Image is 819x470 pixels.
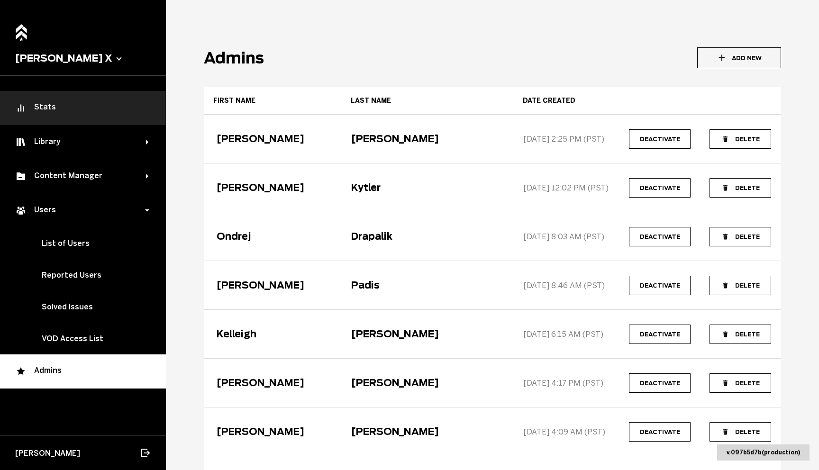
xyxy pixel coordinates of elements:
[15,205,146,216] div: Users
[351,133,439,145] div: [PERSON_NAME]
[217,328,256,340] div: Kelleigh
[351,280,380,291] div: Padis
[523,330,603,339] div: [DATE] 6:15 AM (PST)
[15,449,80,458] span: [PERSON_NAME]
[523,427,605,436] div: [DATE] 4:09 AM (PST)
[13,19,30,39] a: Home
[523,135,604,144] div: [DATE] 2:25 PM (PST)
[135,443,155,463] button: Log out
[523,379,603,388] div: [DATE] 4:17 PM (PST)
[217,377,304,389] div: [PERSON_NAME]
[523,232,604,241] div: [DATE] 8:03 AM (PST)
[204,87,341,115] th: First name
[217,426,304,437] div: [PERSON_NAME]
[351,377,439,389] div: [PERSON_NAME]
[15,171,146,182] div: Content Manager
[214,425,307,438] button: [PERSON_NAME]
[214,133,307,145] button: [PERSON_NAME]
[697,47,781,68] button: Add New
[717,444,810,461] div: v. 097b5d7b ( production )
[341,87,513,115] th: Last name
[15,53,151,64] button: [PERSON_NAME] X
[523,281,605,290] div: [DATE] 8:46 AM (PST)
[214,230,254,243] button: Ondrej
[214,181,307,194] button: [PERSON_NAME]
[217,280,304,291] div: [PERSON_NAME]
[351,231,392,242] div: Drapalik
[217,133,304,145] div: [PERSON_NAME]
[15,102,151,114] div: Stats
[214,279,307,291] button: [PERSON_NAME]
[15,136,146,148] div: Library
[351,182,381,193] div: Kytler
[214,377,307,389] button: [PERSON_NAME]
[523,183,609,192] div: [DATE] 12:02 PM (PST)
[217,182,304,193] div: [PERSON_NAME]
[513,87,619,115] th: Date created
[351,328,439,340] div: [PERSON_NAME]
[15,366,151,377] div: Admins
[204,49,264,67] h1: Admins
[351,426,439,437] div: [PERSON_NAME]
[217,231,251,242] div: Ondrej
[214,328,259,340] button: Kelleigh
